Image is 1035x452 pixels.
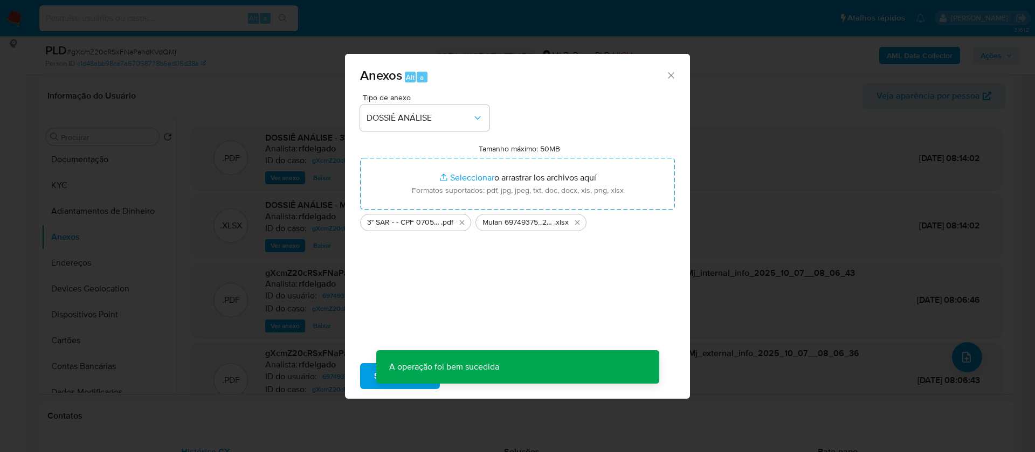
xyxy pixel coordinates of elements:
span: Tipo de anexo [363,94,492,101]
ul: Archivos seleccionados [360,210,675,231]
p: A operação foi bem sucedida [376,350,512,384]
button: Eliminar Mulan 69749375_2025_10_06_07_27_53.xlsx [571,216,584,229]
button: Cerrar [666,70,675,80]
button: Subir arquivo [360,363,440,389]
span: Alt [406,72,415,82]
span: a [420,72,424,82]
span: .xlsx [554,217,569,228]
span: DOSSIÊ ANÁLISE [367,113,472,123]
label: Tamanho máximo: 50MB [479,144,560,154]
button: DOSSIÊ ANÁLISE [360,105,489,131]
span: Cancelar [458,364,493,388]
span: .pdf [441,217,453,228]
button: Eliminar 3° SAR - - CPF 07053062406 - LILIAN LARISSE TELES DE ARAUJO SOUZA.pdf [456,216,468,229]
span: Subir arquivo [374,364,426,388]
span: Mulan 69749375_2025_10_06_07_27_53 [482,217,554,228]
span: Anexos [360,66,402,85]
span: 3° SAR - - CPF 07053062406 - [PERSON_NAME] TELES DE [PERSON_NAME] [367,217,441,228]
